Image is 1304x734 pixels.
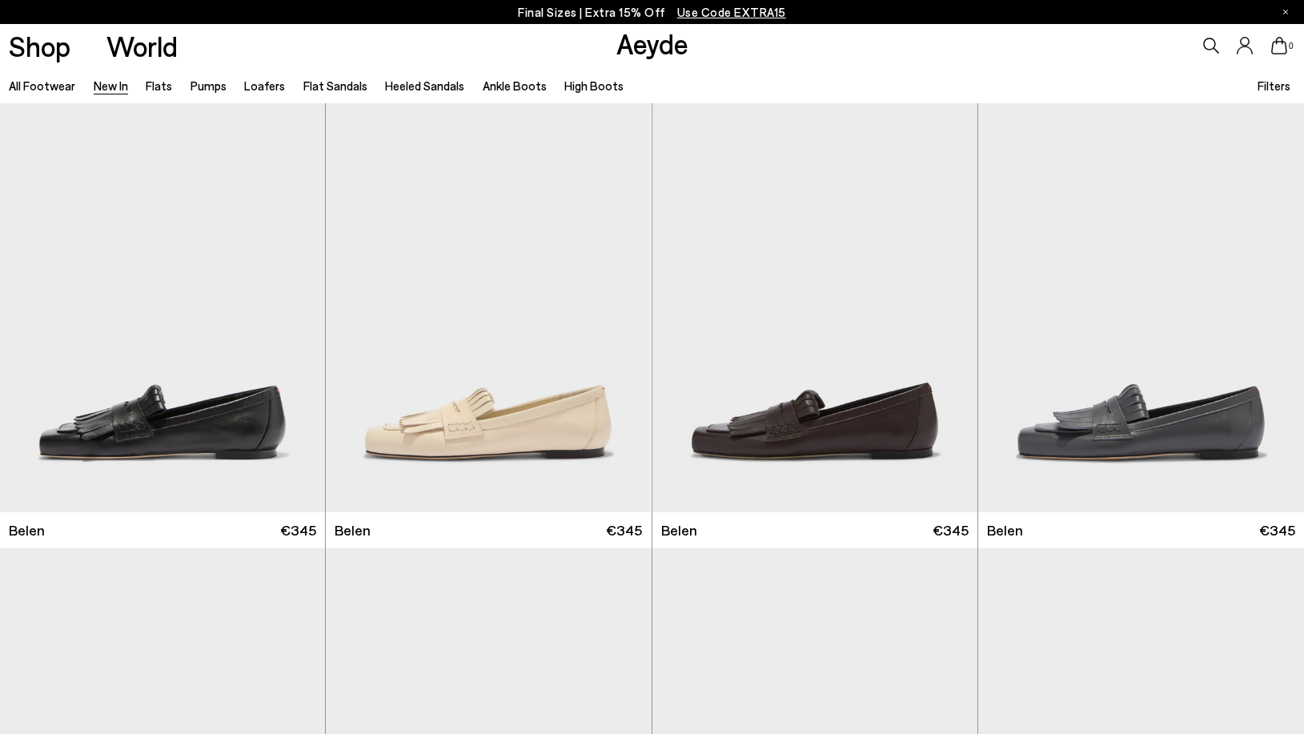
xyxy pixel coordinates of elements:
span: €345 [1259,520,1295,540]
div: 2 / 6 [651,103,976,512]
img: Belen Tassel Loafers [326,103,651,512]
a: Pumps [191,78,227,93]
a: Shop [9,32,70,60]
a: Flats [146,78,172,93]
span: €345 [606,520,642,540]
p: Final Sizes | Extra 15% Off [518,2,786,22]
span: Filters [1258,78,1290,93]
a: Flat Sandals [303,78,367,93]
a: High Boots [564,78,624,93]
span: Navigate to /collections/ss25-final-sizes [677,5,786,19]
a: Heeled Sandals [385,78,464,93]
span: Belen [987,520,1023,540]
a: Aeyde [616,26,688,60]
span: €345 [933,520,969,540]
img: Belen Tassel Loafers [978,103,1304,512]
a: Ankle Boots [483,78,547,93]
span: Belen [661,520,697,540]
div: 1 / 6 [326,103,651,512]
span: Belen [335,520,371,540]
span: Belen [9,520,45,540]
a: Belen €345 [326,512,651,548]
a: 6 / 6 1 / 6 2 / 6 3 / 6 4 / 6 5 / 6 6 / 6 1 / 6 Next slide Previous slide [326,103,651,512]
a: Belen €345 [652,512,977,548]
a: Loafers [244,78,285,93]
a: All Footwear [9,78,75,93]
a: Belen €345 [978,512,1304,548]
img: Belen Tassel Loafers [652,103,977,512]
span: 0 [1287,42,1295,50]
a: 0 [1271,37,1287,54]
a: New In [94,78,128,93]
img: Belen Tassel Loafers [651,103,976,512]
a: World [106,32,178,60]
span: €345 [280,520,316,540]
